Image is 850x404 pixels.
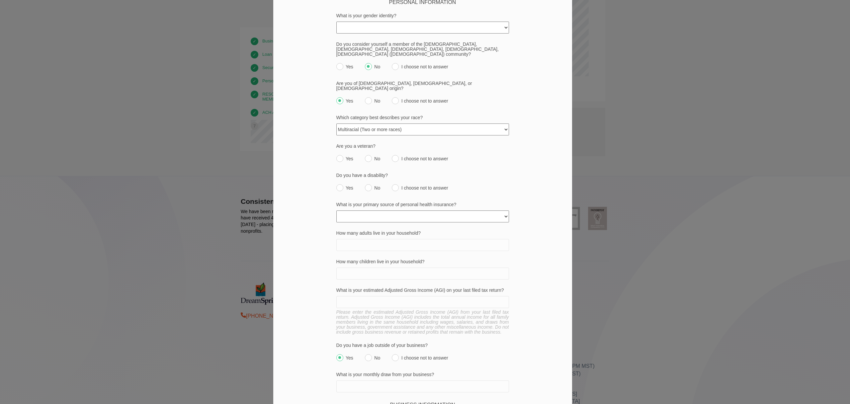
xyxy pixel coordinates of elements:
input: No [365,97,372,104]
label: Do you have a job outside of your business? [336,343,509,348]
input: I choose not to answer [392,97,399,104]
input: I choose not to answer [392,354,399,361]
label: Do you have a disability? [336,173,509,178]
label: Are you of [DEMOGRAPHIC_DATA], [DEMOGRAPHIC_DATA], or [DEMOGRAPHIC_DATA] origin? [336,81,509,91]
span: Please enter the estimated Adjusted Gross Income (AGI) from your last filed tax return. Adjusted ... [336,310,509,335]
label: No [365,152,380,161]
label: Do you consider yourself a member of the [DEMOGRAPHIC_DATA], [DEMOGRAPHIC_DATA], [DEMOGRAPHIC_DAT... [336,42,509,57]
label: What is your gender identity? [336,13,509,18]
label: I choose not to answer [392,181,448,191]
label: Yes [336,351,353,361]
label: What is your estimated Adjusted Gross Income (AGI) on your last filed tax return? [336,288,509,293]
label: I choose not to answer [392,94,448,104]
label: No [365,181,380,191]
label: What is your primary source of personal health insurance? [336,202,509,207]
label: How many children live in your household? [336,259,509,264]
label: No [365,351,380,361]
label: Yes [336,94,353,104]
label: How many adults live in your household? [336,231,509,236]
label: Yes [336,60,353,69]
input: Yes [336,354,343,361]
input: Yes [336,184,343,191]
label: I choose not to answer [392,351,448,361]
label: Yes [336,152,353,161]
label: What is your monthly draw from your business? [336,372,509,377]
input: No [365,63,372,70]
input: I choose not to answer [392,155,399,162]
input: I choose not to answer [392,63,399,70]
input: Yes [336,63,343,70]
input: No [365,184,372,191]
label: Which category best describes your race? [336,115,509,120]
label: No [365,60,380,69]
input: No [365,354,372,361]
label: I choose not to answer [392,152,448,161]
input: Yes [336,155,343,162]
input: I choose not to answer [392,184,399,191]
label: Yes [336,181,353,191]
input: No [365,155,372,162]
label: Are you a veteran? [336,144,509,149]
input: Yes [336,97,343,104]
label: I choose not to answer [392,60,448,69]
label: No [365,94,380,104]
